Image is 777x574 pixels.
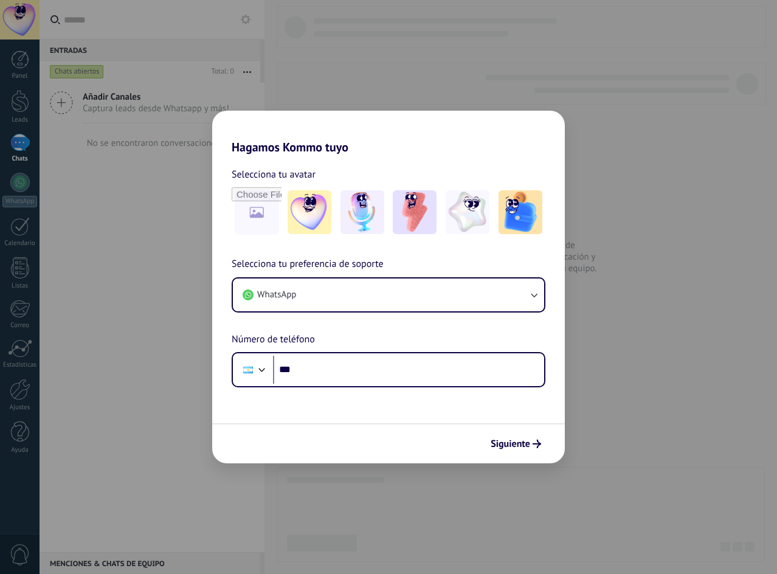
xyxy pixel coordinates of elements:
span: Siguiente [491,440,530,448]
img: -5.jpeg [499,190,542,234]
span: Selecciona tu avatar [232,167,316,182]
img: -3.jpeg [393,190,437,234]
span: Número de teléfono [232,332,315,348]
img: -2.jpeg [340,190,384,234]
div: Argentina: + 54 [237,357,260,382]
span: Selecciona tu preferencia de soporte [232,257,384,272]
button: WhatsApp [233,278,544,311]
img: -4.jpeg [446,190,489,234]
img: -1.jpeg [288,190,331,234]
button: Siguiente [485,434,547,454]
span: WhatsApp [257,289,296,301]
h2: Hagamos Kommo tuyo [212,111,565,154]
